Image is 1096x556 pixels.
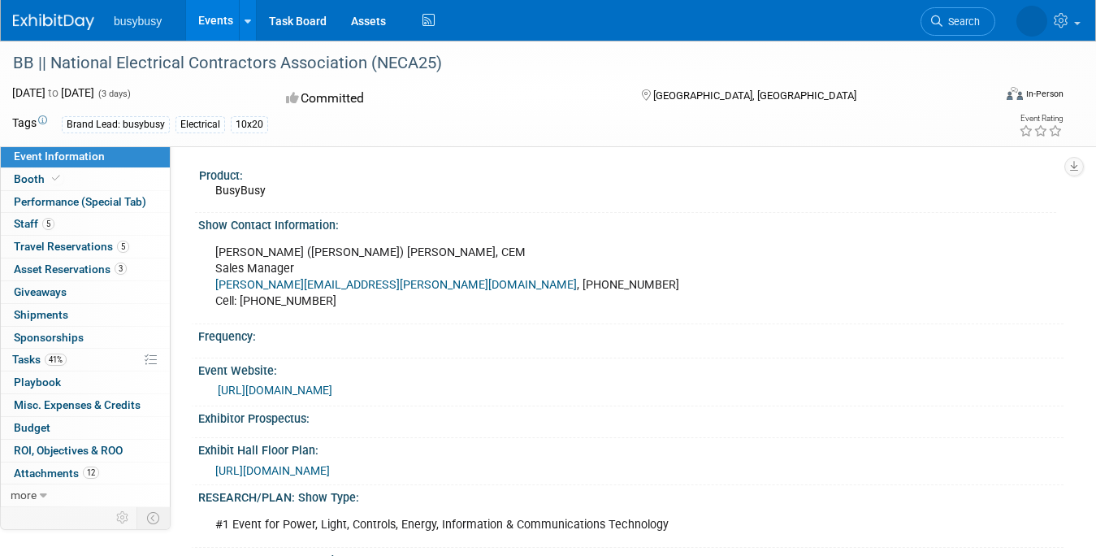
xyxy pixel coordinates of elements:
span: Playbook [14,376,61,389]
img: Format-Inperson.png [1007,87,1023,100]
div: Event Rating [1019,115,1063,123]
td: Tags [12,115,47,133]
span: Shipments [14,308,68,321]
div: Electrical [175,116,225,133]
span: to [45,86,61,99]
span: BusyBusy [215,184,266,197]
span: 12 [83,467,99,479]
a: Travel Reservations5 [1,236,170,258]
div: Brand Lead: busybusy [62,116,170,133]
span: Asset Reservations [14,263,127,276]
a: [URL][DOMAIN_NAME] [215,464,330,477]
div: BB || National Electrical Contractors Association (NECA25) [7,49,974,78]
div: #1 Event for Power, Light, Controls, Energy, Information & Communications Technology [204,509,893,541]
span: Giveaways [14,285,67,298]
a: Sponsorships [1,327,170,349]
span: busybusy [114,15,162,28]
div: [PERSON_NAME] ([PERSON_NAME]) [PERSON_NAME], CEM Sales Manager , [PHONE_NUMBER] Cell: [PHONE_NUMBER] [204,237,893,318]
a: Booth [1,168,170,190]
a: [PERSON_NAME][EMAIL_ADDRESS][PERSON_NAME][DOMAIN_NAME] [215,278,577,292]
a: Asset Reservations3 [1,258,170,280]
a: Event Information [1,146,170,167]
span: Performance (Special Tab) [14,195,146,208]
a: Shipments [1,304,170,326]
a: more [1,484,170,506]
span: Search [942,15,980,28]
div: Event Format [908,85,1064,109]
div: Frequency: [198,324,1064,345]
div: Show Contact Information: [198,213,1064,233]
div: Event Website: [198,358,1064,379]
span: (3 days) [97,89,131,99]
span: Booth [14,172,63,185]
div: Exhibitor Prospectus: [198,406,1064,427]
span: 5 [117,241,129,253]
span: Sponsorships [14,331,84,344]
span: [DATE] [DATE] [12,86,94,99]
span: Staff [14,217,54,230]
a: Playbook [1,371,170,393]
td: Toggle Event Tabs [137,507,171,528]
div: In-Person [1025,88,1064,100]
span: Travel Reservations [14,240,129,253]
span: Tasks [12,353,67,366]
span: ROI, Objectives & ROO [14,444,123,457]
a: Giveaways [1,281,170,303]
span: [GEOGRAPHIC_DATA], [GEOGRAPHIC_DATA] [653,89,856,102]
a: Budget [1,417,170,439]
a: Tasks41% [1,349,170,371]
img: ExhibitDay [13,14,94,30]
a: Staff5 [1,213,170,235]
a: Misc. Expenses & Credits [1,394,170,416]
a: [URL][DOMAIN_NAME] [218,384,332,397]
a: Attachments12 [1,463,170,484]
div: RESEARCH/PLAN: Show Type: [198,485,1064,506]
span: 3 [115,263,127,275]
div: Product: [199,163,1056,184]
div: 10x20 [231,116,268,133]
td: Personalize Event Tab Strip [109,507,137,528]
div: Exhibit Hall Floor Plan: [198,438,1064,458]
a: ROI, Objectives & ROO [1,440,170,462]
a: Performance (Special Tab) [1,191,170,213]
span: Attachments [14,467,99,480]
a: Search [921,7,995,36]
span: Misc. Expenses & Credits [14,398,141,411]
div: Committed [281,85,615,113]
span: more [11,489,37,502]
span: Event Information [14,150,105,163]
span: 41% [45,354,67,366]
img: Bret Barben [1016,6,1047,37]
span: 5 [42,218,54,230]
i: Booth reservation complete [52,174,60,183]
span: Budget [14,421,50,434]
